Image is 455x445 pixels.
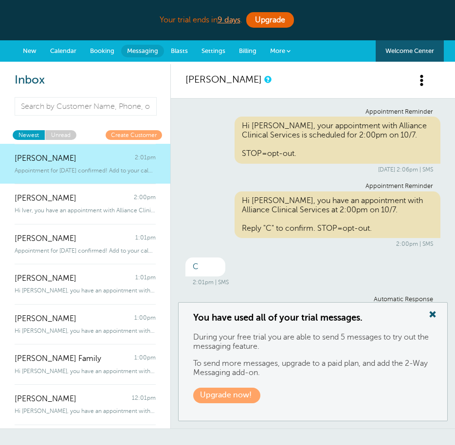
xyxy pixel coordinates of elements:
a: Billing [232,40,263,62]
span: More [270,47,285,54]
span: Calendar [50,47,76,54]
a: Upgrade [246,12,294,28]
a: New [16,40,43,62]
a: Calendar [43,40,83,62]
span: 12:01pm [132,394,156,404]
div: [DATE] 2:06pm | SMS [193,166,433,173]
h3: You have used all of your trial messages. [193,312,433,323]
span: [PERSON_NAME] [15,154,76,163]
input: Search by Customer Name, Phone, or Email [15,97,157,116]
a: [PERSON_NAME] [185,74,262,85]
div: 2:01pm | SMS [193,279,433,286]
span: Appointment for [DATE] confirmed! Add to your calendar: goreminder [15,247,156,254]
span: Billing [239,47,256,54]
span: Blasts [171,47,188,54]
a: Settings [195,40,232,62]
a: Booking [83,40,121,62]
span: New [23,47,36,54]
span: Appointment for [DATE] confirmed! Add to your calendar: goreminder [15,167,156,174]
div: Automatic Response [193,296,433,303]
span: Hi [PERSON_NAME], you have an appointment with Alliance Clinical Services at 12:00 [15,408,156,414]
span: 1:01pm [135,234,156,243]
a: Messaging [121,45,164,57]
div: C [185,257,225,276]
a: 9 days [218,16,240,24]
div: Hi [PERSON_NAME], you have an appointment with Alliance Clinical Services at 2:00pm on 10/7. Repl... [235,191,440,239]
span: [PERSON_NAME] [15,394,76,404]
h2: Inbox [15,73,156,87]
div: Your trial ends in . [11,10,443,31]
span: Settings [201,47,225,54]
span: Hi [PERSON_NAME], you have an appointment with Alliance Clinical Services [DATE] at [15,287,156,294]
span: Hi [PERSON_NAME], you have an appointment with Alliance Clinical Services at 1:00pm [15,327,156,334]
span: 1:01pm [135,274,156,283]
a: More [263,40,297,62]
span: [PERSON_NAME] Family [15,354,101,363]
span: 1:00pm [134,354,156,363]
span: Hi [PERSON_NAME], you have an appointment with Alliance Clinical Services [DATE] a [15,368,156,375]
span: 2:01pm [135,154,156,163]
a: This is a history of all communications between GoReminders and your customer. [264,76,270,83]
div: Appointment Reminder [193,108,433,116]
div: Appointment Reminder [193,183,433,190]
span: Booking [90,47,114,54]
p: To send more messages, upgrade to a paid plan, and add the 2-Way Messaging add-on. [193,359,433,377]
span: [PERSON_NAME] [15,234,76,243]
span: Hi Iver, you have an appointment with Alliance Clinical Services at 2:00pm [15,207,156,214]
span: [PERSON_NAME] [15,194,76,203]
a: Blasts [164,40,195,62]
div: 2:00pm | SMS [193,240,433,247]
span: 2:00pm [134,194,156,203]
a: Unread [45,130,76,139]
a: Welcome Center [376,40,444,62]
a: Newest [13,130,45,139]
span: Messaging [127,47,158,54]
a: Create Customer [106,130,162,139]
div: Hi [PERSON_NAME], your appointment with Alliance Clinical Services is scheduled for 2:00pm on 10/... [235,117,440,164]
p: During your free trial you are able to send 5 messages to try out the messaging feature. [193,333,433,351]
span: 1:00pm [134,314,156,324]
a: Upgrade now! [193,388,260,403]
span: [PERSON_NAME] [15,314,76,324]
span: [PERSON_NAME] [15,274,76,283]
